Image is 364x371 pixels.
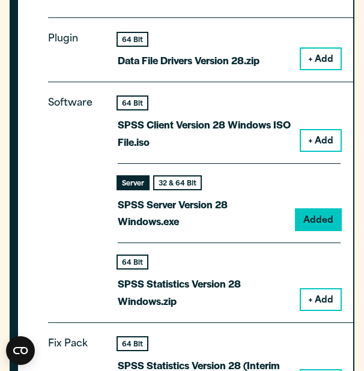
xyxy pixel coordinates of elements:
p: Software [48,95,102,300]
div: 64 Bit [118,256,147,268]
div: 64 Bit [118,337,147,350]
button: + Add [301,289,341,310]
div: 64 Bit [118,33,147,46]
button: + Add [301,49,341,69]
div: Server [118,176,148,189]
p: SPSS Statistics Version 28 Windows.zip [118,275,291,310]
button: Added [296,210,341,230]
div: 32 & 64 Bit [154,176,201,189]
p: Data File Drivers Version 28.zip [118,52,259,69]
p: Plugin [48,31,102,59]
p: SPSS Client Version 28 Windows ISO File.iso [118,116,291,151]
p: SPSS Server Version 28 Windows.exe [118,196,287,231]
button: + Add [301,130,341,151]
button: Open CMP widget [6,336,35,365]
div: 64 Bit [118,97,147,109]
